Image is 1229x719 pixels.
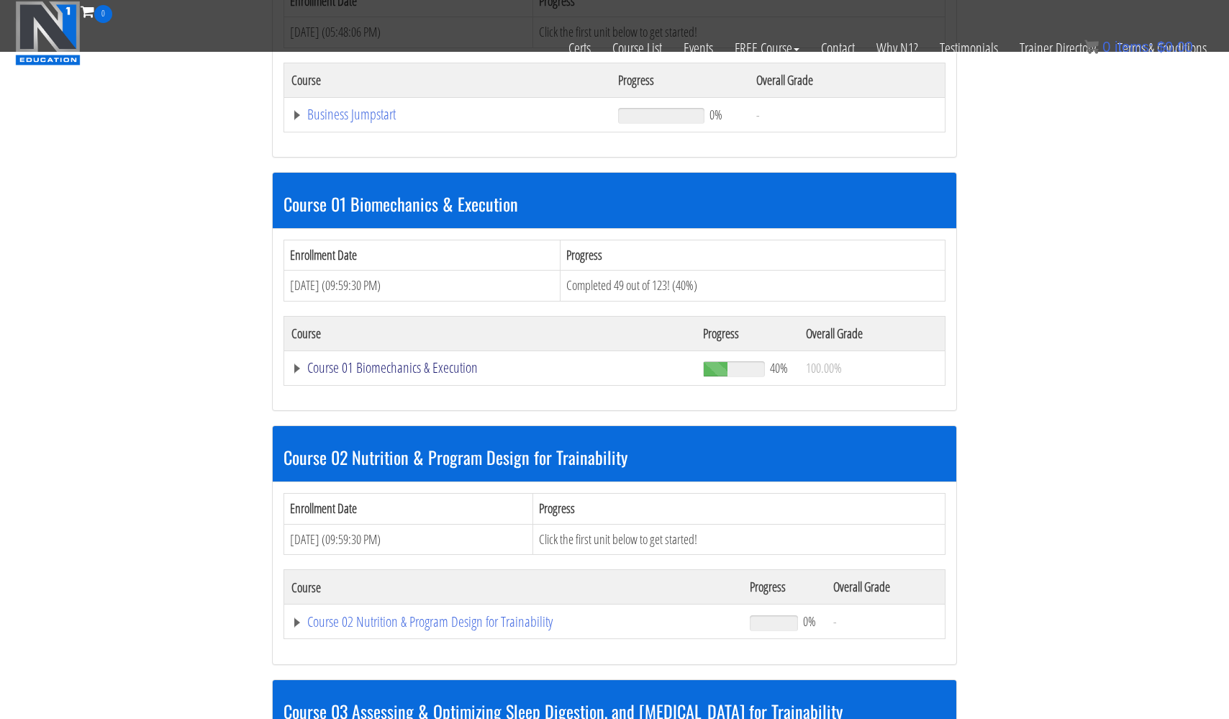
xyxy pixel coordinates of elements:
[810,23,866,73] a: Contact
[696,316,799,351] th: Progress
[799,316,945,351] th: Overall Grade
[284,524,533,555] td: [DATE] (09:59:30 PM)
[1009,23,1107,73] a: Trainer Directory
[284,493,533,524] th: Enrollment Date
[561,271,945,302] td: Completed 49 out of 123! (40%)
[611,63,749,97] th: Progress
[826,570,945,605] th: Overall Grade
[799,351,945,385] td: 100.00%
[929,23,1009,73] a: Testimonials
[532,524,945,555] td: Click the first unit below to get started!
[284,570,743,605] th: Course
[15,1,81,65] img: n1-education
[284,316,696,351] th: Course
[709,107,722,122] span: 0%
[291,361,689,375] a: Course 01 Biomechanics & Execution
[770,360,788,376] span: 40%
[284,240,561,271] th: Enrollment Date
[558,23,602,73] a: Certs
[803,613,816,629] span: 0%
[749,63,945,97] th: Overall Grade
[284,448,945,466] h3: Course 02 Nutrition & Program Design for Trainability
[1115,39,1153,55] span: items:
[1084,40,1099,54] img: icon11.png
[743,570,826,605] th: Progress
[1084,39,1193,55] a: 0 items: $0.00
[673,23,724,73] a: Events
[1107,23,1217,73] a: Terms & Conditions
[1157,39,1193,55] bdi: 0.00
[94,5,112,23] span: 0
[561,240,945,271] th: Progress
[1157,39,1165,55] span: $
[602,23,673,73] a: Course List
[749,97,945,132] td: -
[532,493,945,524] th: Progress
[724,23,810,73] a: FREE Course
[81,1,112,21] a: 0
[291,107,604,122] a: Business Jumpstart
[826,605,945,639] td: -
[866,23,929,73] a: Why N1?
[284,271,561,302] td: [DATE] (09:59:30 PM)
[284,194,945,213] h3: Course 01 Biomechanics & Execution
[284,63,611,97] th: Course
[1102,39,1110,55] span: 0
[291,615,735,629] a: Course 02 Nutrition & Program Design for Trainability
